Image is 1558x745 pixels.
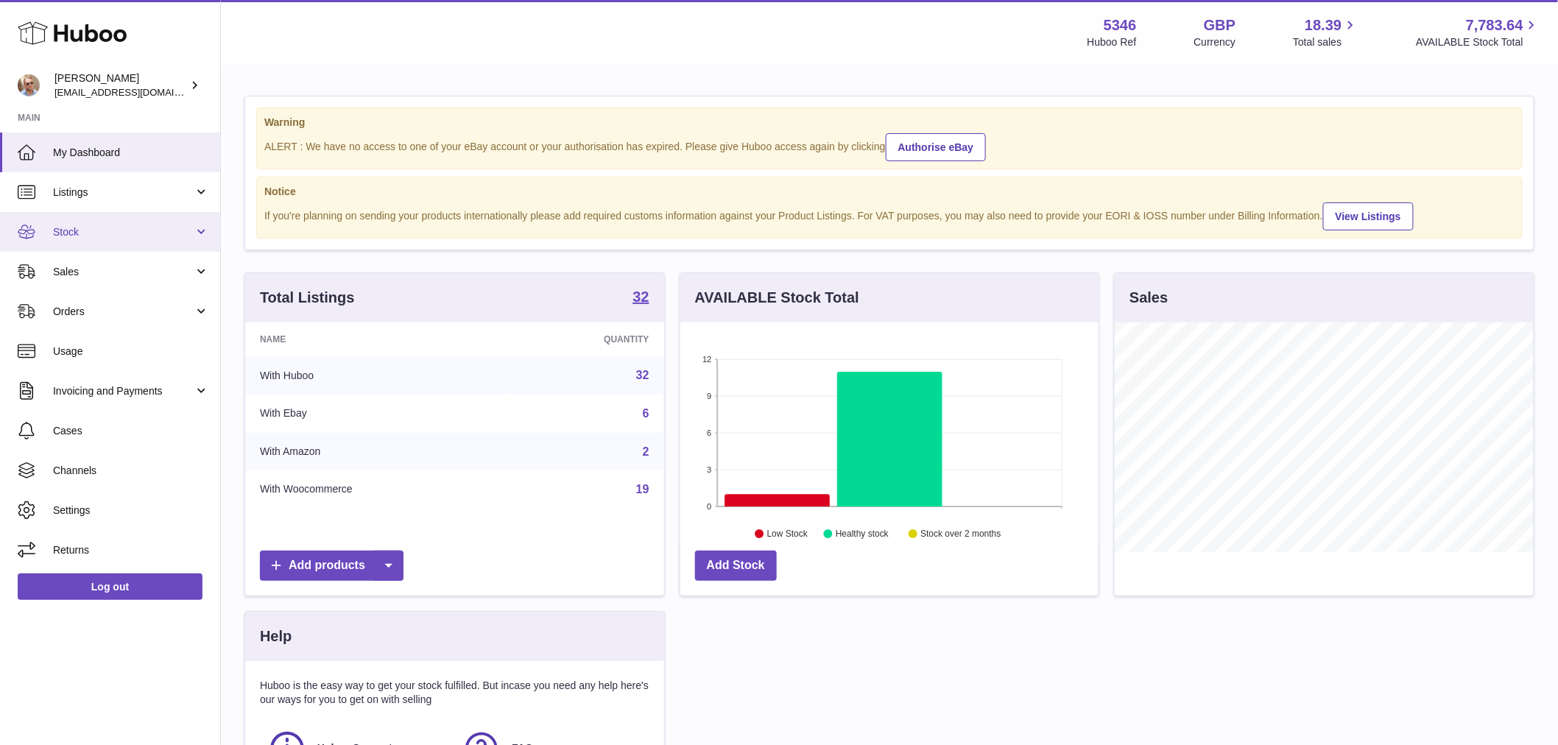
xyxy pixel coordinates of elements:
[54,71,187,99] div: [PERSON_NAME]
[245,470,505,509] td: With Woocommerce
[53,305,194,319] span: Orders
[702,355,711,364] text: 12
[53,146,209,160] span: My Dashboard
[632,289,649,307] a: 32
[1194,35,1236,49] div: Currency
[1466,15,1523,35] span: 7,783.64
[264,131,1515,161] div: ALERT : We have no access to one of your eBay account or your authorisation has expired. Please g...
[245,356,505,395] td: With Huboo
[18,74,40,96] img: internalAdmin-5346@internal.huboo.com
[836,529,889,540] text: Healthy stock
[245,322,505,356] th: Name
[1104,15,1137,35] strong: 5346
[1129,288,1168,308] h3: Sales
[53,464,209,478] span: Channels
[643,445,649,458] a: 2
[260,679,649,707] p: Huboo is the easy way to get your stock fulfilled. But incase you need any help here's our ways f...
[767,529,808,540] text: Low Stock
[53,384,194,398] span: Invoicing and Payments
[920,529,1001,540] text: Stock over 2 months
[54,86,216,98] span: [EMAIL_ADDRESS][DOMAIN_NAME]
[264,185,1515,199] strong: Notice
[245,433,505,471] td: With Amazon
[53,225,194,239] span: Stock
[1305,15,1342,35] span: 18.39
[636,369,649,381] a: 32
[1293,15,1358,49] a: 18.39 Total sales
[18,573,202,600] a: Log out
[643,407,649,420] a: 6
[53,345,209,359] span: Usage
[695,551,777,581] a: Add Stock
[260,626,292,646] h3: Help
[264,116,1515,130] strong: Warning
[264,200,1515,230] div: If you're planning on sending your products internationally please add required customs informati...
[260,551,403,581] a: Add products
[1204,15,1236,35] strong: GBP
[707,428,711,437] text: 6
[53,543,209,557] span: Returns
[53,424,209,438] span: Cases
[53,265,194,279] span: Sales
[53,186,194,200] span: Listings
[1088,35,1137,49] div: Huboo Ref
[707,392,711,400] text: 9
[1416,15,1540,49] a: 7,783.64 AVAILABLE Stock Total
[53,504,209,518] span: Settings
[245,395,505,433] td: With Ebay
[886,133,987,161] a: Authorise eBay
[260,288,355,308] h3: Total Listings
[695,288,859,308] h3: AVAILABLE Stock Total
[707,502,711,511] text: 0
[1323,202,1414,230] a: View Listings
[1293,35,1358,49] span: Total sales
[1416,35,1540,49] span: AVAILABLE Stock Total
[632,289,649,304] strong: 32
[505,322,664,356] th: Quantity
[636,483,649,495] a: 19
[707,465,711,474] text: 3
